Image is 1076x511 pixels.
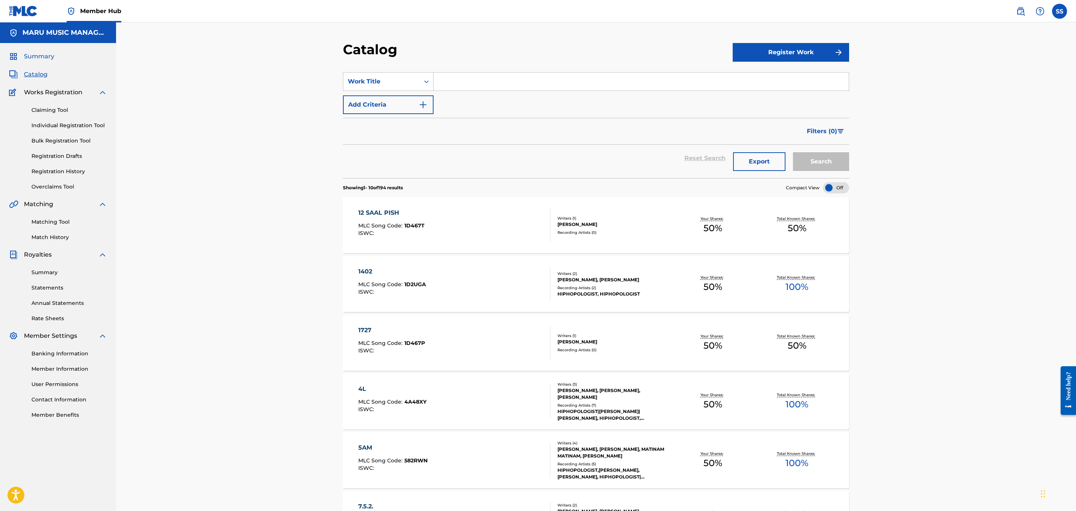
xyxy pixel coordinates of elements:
span: 100 % [785,280,808,294]
span: 100 % [785,456,808,470]
img: expand [98,250,107,259]
a: 5AMMLC Song Code:582RWNISWC:Writers (4)[PERSON_NAME], [PERSON_NAME], MATINAM MATINAM, [PERSON_NAM... [343,432,849,488]
a: Rate Sheets [31,315,107,322]
button: Filters (0) [802,122,849,141]
div: [PERSON_NAME] [557,339,671,345]
span: ISWC : [358,288,376,295]
div: Recording Artists ( 0 ) [557,230,671,235]
div: HIPHOPOLOGIST, HIPHOPOLOGIST [557,291,671,297]
p: Your Shares: [700,216,725,221]
span: 1D2UGA [404,281,426,288]
div: User Menu [1052,4,1067,19]
img: help [1036,7,1045,16]
p: Your Shares: [700,333,725,339]
button: Export [733,152,785,171]
img: expand [98,331,107,340]
form: Search Form [343,72,849,178]
img: Works Registration [9,88,19,97]
span: 50 % [703,456,722,470]
span: ISWC : [358,230,376,236]
p: Total Known Shares: [777,451,817,456]
span: 50 % [703,280,722,294]
span: ISWC : [358,406,376,413]
span: 100 % [785,398,808,411]
img: Summary [9,52,18,61]
h5: MARU MUSIC MANAGEMENT [22,28,107,37]
span: ISWC : [358,465,376,471]
img: Catalog [9,70,18,79]
span: 50 % [703,398,722,411]
a: CatalogCatalog [9,70,48,79]
p: Total Known Shares: [777,275,817,280]
span: MLC Song Code : [358,340,404,346]
a: Registration Drafts [31,152,107,160]
a: Matching Tool [31,218,107,226]
a: Statements [31,284,107,292]
p: Showing 1 - 10 of 194 results [343,184,403,191]
span: MLC Song Code : [358,398,404,405]
p: Total Known Shares: [777,333,817,339]
div: [PERSON_NAME], [PERSON_NAME] [557,276,671,283]
div: 4L [358,385,426,394]
a: Summary [31,269,107,276]
span: Works Registration [24,88,82,97]
a: Overclaims Tool [31,183,107,191]
span: MLC Song Code : [358,281,404,288]
div: 1402 [358,267,426,276]
p: Your Shares: [700,392,725,398]
span: Member Settings [24,331,77,340]
div: HIPHOPOLOGIST|[PERSON_NAME]|[PERSON_NAME], HIPHOPOLOGIST,[PERSON_NAME],[PERSON_NAME], HIPHOPOLOGI... [557,408,671,422]
span: ISWC : [358,347,376,354]
a: Bulk Registration Tool [31,137,107,145]
span: 50 % [703,221,722,235]
div: 5AM [358,443,428,452]
a: SummarySummary [9,52,54,61]
iframe: Chat Widget [1039,475,1076,511]
img: Member Settings [9,331,18,340]
img: expand [98,88,107,97]
a: Individual Registration Tool [31,122,107,129]
button: Add Criteria [343,95,434,114]
img: 9d2ae6d4665cec9f34b9.svg [419,100,428,109]
div: Work Title [348,77,415,86]
div: Help [1033,4,1048,19]
div: [PERSON_NAME], [PERSON_NAME], MATINAM MATINAM, [PERSON_NAME] [557,446,671,459]
div: [PERSON_NAME], [PERSON_NAME], [PERSON_NAME] [557,387,671,401]
img: search [1016,7,1025,16]
span: 4A48XY [404,398,426,405]
img: MLC Logo [9,6,38,16]
a: 1727MLC Song Code:1D467PISWC:Writers (1)[PERSON_NAME]Recording Artists (0)Your Shares:50%Total Kn... [343,315,849,371]
div: Recording Artists ( 0 ) [557,347,671,353]
span: 1D467T [404,222,425,229]
a: Annual Statements [31,299,107,307]
div: Recording Artists ( 2 ) [557,285,671,291]
p: Total Known Shares: [777,216,817,221]
img: expand [98,200,107,209]
a: Match History [31,233,107,241]
div: Drag [1041,483,1045,505]
span: Member Hub [80,7,121,15]
a: Banking Information [31,350,107,358]
span: Filters ( 0 ) [807,127,837,136]
a: 12 SAAL PISHMLC Song Code:1D467TISWC:Writers (1)[PERSON_NAME]Recording Artists (0)Your Shares:50%... [343,197,849,253]
div: 12 SAAL PISH [358,208,425,217]
a: Claiming Tool [31,106,107,114]
img: Top Rightsholder [67,7,76,16]
div: Writers ( 2 ) [557,502,671,508]
span: Matching [24,200,53,209]
img: Matching [9,200,18,209]
img: Accounts [9,28,18,37]
div: Writers ( 1 ) [557,215,671,221]
a: 1402MLC Song Code:1D2UGAISWC:Writers (2)[PERSON_NAME], [PERSON_NAME]Recording Artists (2)HIPHOPOL... [343,256,849,312]
div: Writers ( 3 ) [557,382,671,387]
a: Registration History [31,168,107,175]
h2: Catalog [343,41,401,58]
span: Catalog [24,70,48,79]
div: Writers ( 4 ) [557,440,671,446]
div: Recording Artists ( 5 ) [557,461,671,467]
span: MLC Song Code : [358,457,404,464]
span: 50 % [788,339,806,352]
span: 50 % [788,221,806,235]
